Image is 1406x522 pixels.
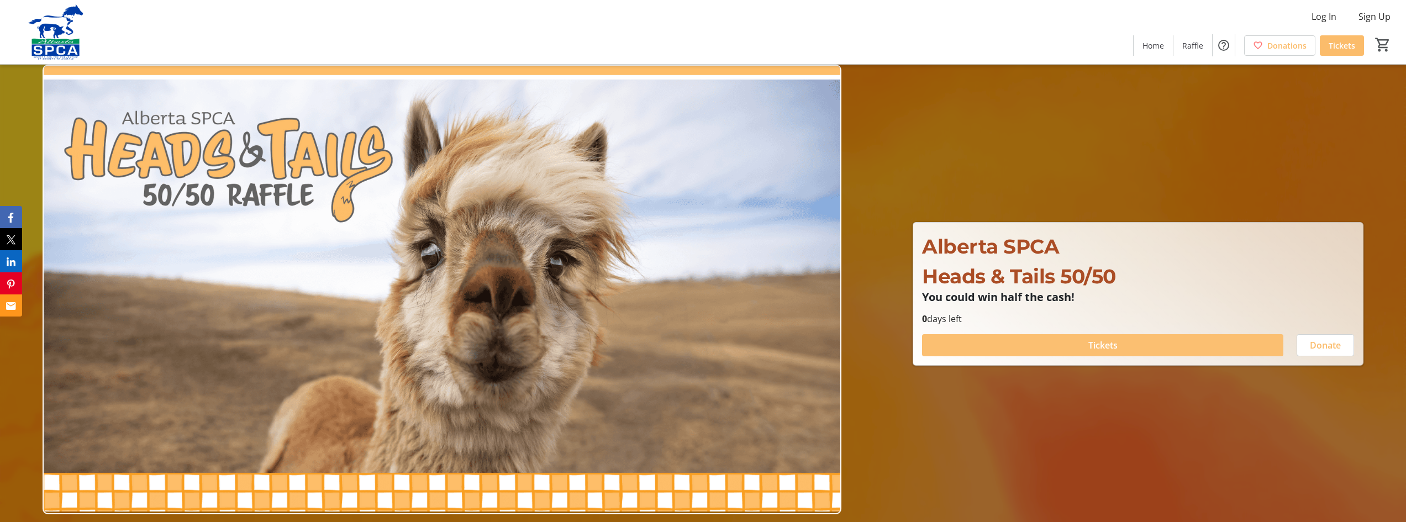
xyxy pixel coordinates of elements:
[922,334,1283,356] button: Tickets
[1267,40,1307,51] span: Donations
[922,291,1354,303] p: You could win half the cash!
[1310,339,1341,352] span: Donate
[1182,40,1203,51] span: Raffle
[1358,10,1391,23] span: Sign Up
[1320,35,1364,56] a: Tickets
[922,234,1059,259] span: Alberta SPCA
[1329,40,1355,51] span: Tickets
[1173,35,1212,56] a: Raffle
[1297,334,1354,356] button: Donate
[1213,34,1235,56] button: Help
[7,4,105,60] img: Alberta SPCA's Logo
[1142,40,1164,51] span: Home
[1350,8,1399,25] button: Sign Up
[922,313,927,325] span: 0
[922,312,1354,325] p: days left
[1244,35,1315,56] a: Donations
[1088,339,1118,352] span: Tickets
[1134,35,1173,56] a: Home
[43,65,841,514] img: Campaign CTA Media Photo
[922,264,1116,288] span: Heads & Tails 50/50
[1373,35,1393,55] button: Cart
[1312,10,1336,23] span: Log In
[1303,8,1345,25] button: Log In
